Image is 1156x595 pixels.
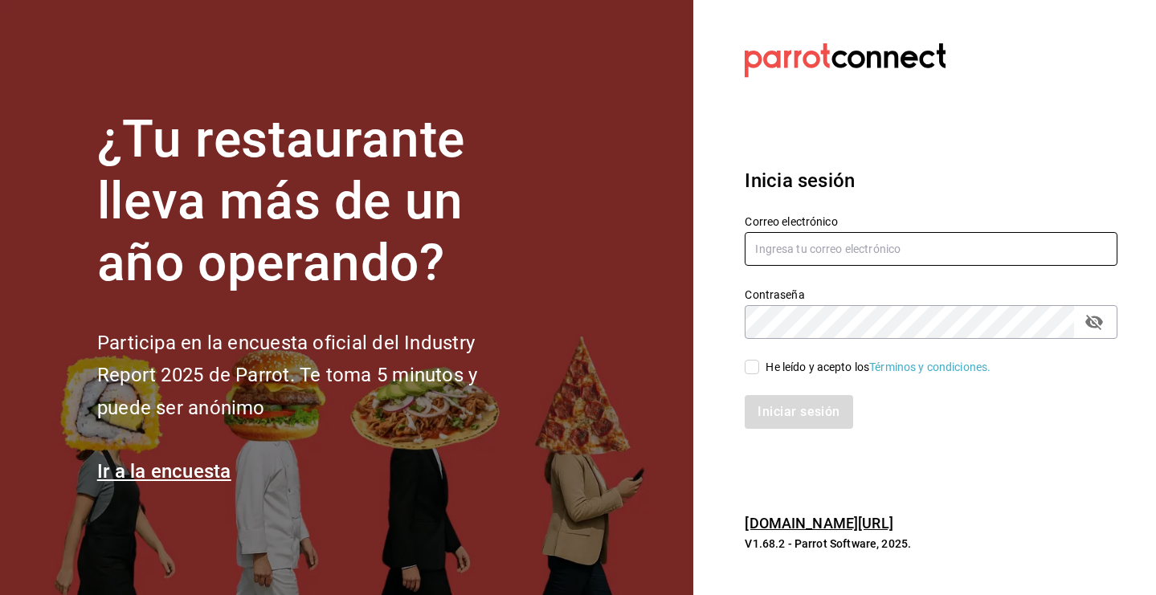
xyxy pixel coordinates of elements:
[745,536,1117,552] p: V1.68.2 - Parrot Software, 2025.
[869,361,991,373] a: Términos y condiciones.
[97,109,531,294] h1: ¿Tu restaurante lleva más de un año operando?
[745,216,1117,227] label: Correo electrónico
[745,515,893,532] a: [DOMAIN_NAME][URL]
[745,166,1117,195] h3: Inicia sesión
[745,289,1117,300] label: Contraseña
[745,232,1117,266] input: Ingresa tu correo electrónico
[97,327,531,425] h2: Participa en la encuesta oficial del Industry Report 2025 de Parrot. Te toma 5 minutos y puede se...
[1080,308,1108,336] button: passwordField
[97,460,231,483] a: Ir a la encuesta
[766,359,991,376] div: He leído y acepto los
